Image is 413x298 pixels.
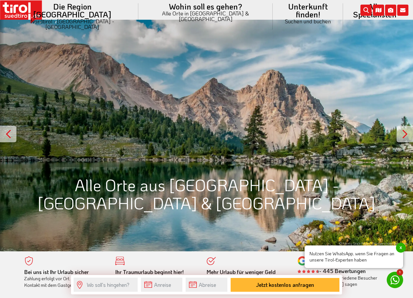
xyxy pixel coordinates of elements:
[14,18,130,30] small: Nordtirol - [GEOGRAPHIC_DATA] - [GEOGRAPHIC_DATA]
[298,275,379,287] div: was zufriedene Besucher über [DOMAIN_NAME] sagen
[24,268,89,275] b: Bei uns ist Ihr Urlaub sicher
[24,269,106,288] div: Zahlung erfolgt vor Ort. Direkter Kontakt mit dem Gastgeber
[115,268,184,275] b: Ihr Traumurlaub beginnt hier!
[141,278,182,292] input: Anreise
[207,269,288,288] div: Bester Preis wird garantiert - keine Zusatzkosten - absolute Transparenz
[231,278,339,292] button: Jetzt kostenlos anfragen
[305,245,403,268] span: Nutzen Sie WhatsApp, wenn Sie Fragen an unsere Tirol-Experten haben
[298,275,326,281] a: Lesen Sie hier
[385,5,396,16] i: Fotogalerie
[115,269,197,288] div: Von der Buchung bis zum Aufenthalt, der gesamte Ablauf ist unkompliziert
[24,176,389,212] h1: Alle Orte aus [GEOGRAPHIC_DATA] - [GEOGRAPHIC_DATA] & [GEOGRAPHIC_DATA]
[281,18,335,24] small: Suchen und buchen
[298,267,366,274] b: - 445 Bewertungen
[186,278,227,292] input: Abreise
[74,278,138,292] input: Wo soll's hingehen?
[397,5,408,16] i: Kontakt
[298,256,307,265] img: google
[396,243,406,253] span: x
[387,272,403,288] a: 1 Nutzen Sie WhatsApp, wenn Sie Fragen an unsere Tirol-Experten habenx
[373,5,384,16] i: Karte öffnen
[397,269,403,276] span: 1
[146,11,265,22] small: Alle Orte in [GEOGRAPHIC_DATA] & [GEOGRAPHIC_DATA]
[207,268,276,275] b: Mehr Urlaub für weniger Geld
